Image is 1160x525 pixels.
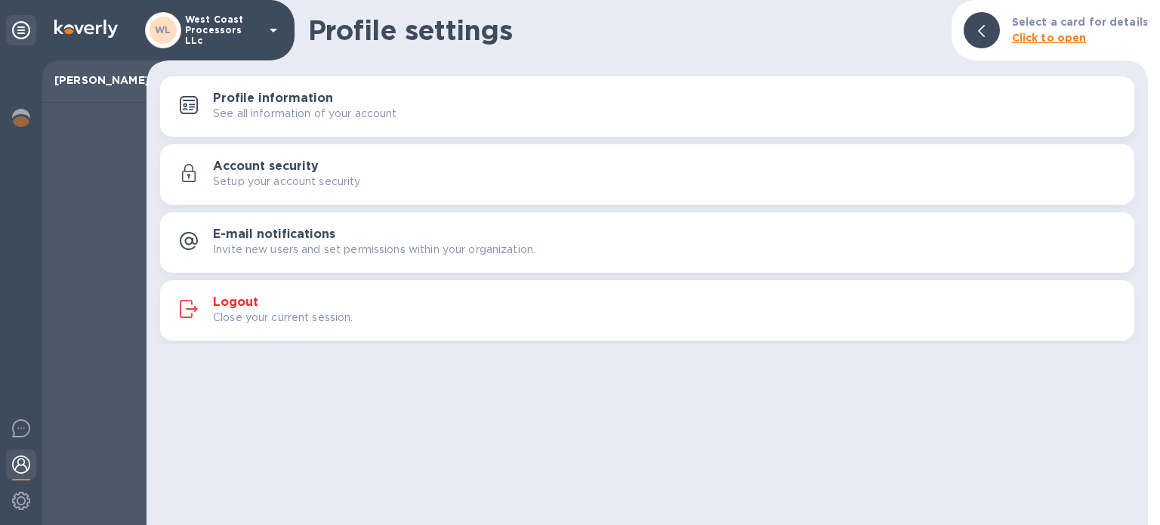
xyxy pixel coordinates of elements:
div: Unpin categories [6,15,36,45]
p: [PERSON_NAME] [54,73,134,88]
h1: Profile settings [308,14,939,46]
h3: Account security [213,159,319,174]
h3: Profile information [213,91,333,106]
button: LogoutClose your current session. [160,280,1134,341]
b: Select a card for details [1012,16,1148,28]
h3: E-mail notifications [213,227,335,242]
p: West Coast Processors LLc [185,14,261,46]
p: Setup your account security [213,174,361,190]
p: Close your current session. [213,310,353,326]
b: WL [155,24,171,36]
button: Account securitySetup your account security [160,144,1134,205]
p: See all information of your account [213,106,397,122]
b: Click to open [1012,32,1087,44]
h3: Logout [213,295,258,310]
button: Profile informationSee all information of your account [160,76,1134,137]
p: Invite new users and set permissions within your organization. [213,242,535,258]
button: E-mail notificationsInvite new users and set permissions within your organization. [160,212,1134,273]
img: Logo [54,20,118,38]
